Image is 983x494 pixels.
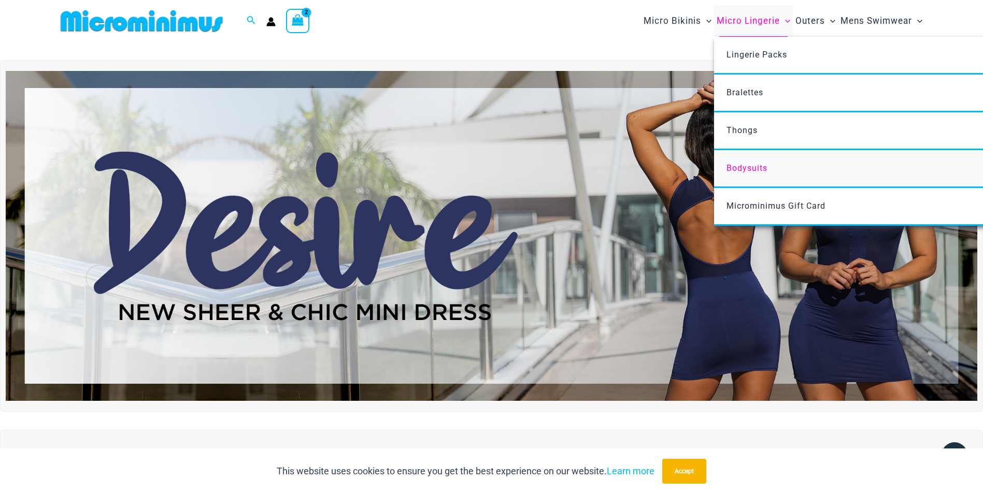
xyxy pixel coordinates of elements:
button: Accept [662,459,706,484]
a: OutersMenu ToggleMenu Toggle [793,5,838,37]
span: Micro Lingerie [717,8,780,34]
span: Mens Swimwear [840,8,912,34]
nav: Site Navigation [639,4,927,38]
span: Menu Toggle [912,8,922,34]
span: Menu Toggle [825,8,835,34]
a: View Shopping Cart, 2 items [286,9,310,33]
a: Micro LingerieMenu ToggleMenu Toggle [714,5,793,37]
a: Account icon link [266,17,276,26]
span: Bralettes [726,88,763,97]
span: Thongs [726,125,758,135]
span: Bodysuits [726,163,767,173]
p: This website uses cookies to ensure you get the best experience on our website. [277,463,654,479]
span: Outers [795,8,825,34]
a: Micro BikinisMenu ToggleMenu Toggle [641,5,714,37]
a: Mens SwimwearMenu ToggleMenu Toggle [838,5,925,37]
span: Menu Toggle [701,8,711,34]
span: Micro Bikinis [644,8,701,34]
span: Lingerie Packs [726,50,787,60]
img: MM SHOP LOGO FLAT [56,9,227,33]
a: Search icon link [247,14,256,27]
span: Menu Toggle [780,8,790,34]
span: Microminimus Gift Card [726,201,825,211]
img: Desire me Navy Dress [6,71,977,401]
a: Learn more [607,466,654,476]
